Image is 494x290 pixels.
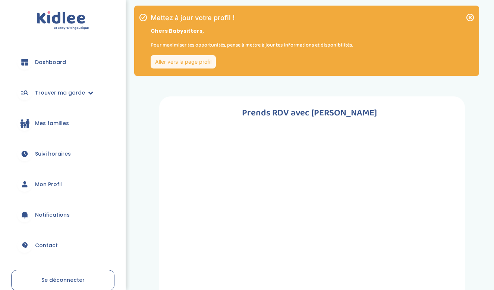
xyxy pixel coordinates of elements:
a: Dashboard [11,49,114,76]
a: Suivi horaires [11,140,114,167]
span: Contact [35,242,58,249]
span: Suivi horaires [35,150,71,158]
a: Contact [11,232,114,259]
img: logo.svg [37,11,89,30]
a: Mes familles [11,110,114,137]
span: Notifications [35,211,70,219]
a: Aller vers la page profil [151,55,216,68]
a: Trouver ma garde [11,79,114,106]
a: Mon Profil [11,171,114,198]
h1: Prends RDV avec [PERSON_NAME] [170,106,448,120]
span: Trouver ma garde [35,89,85,97]
span: Mes familles [35,119,69,127]
p: Chers Babysitters, [151,27,353,35]
h1: Mettez à jour votre profil ! [151,15,353,21]
span: Se déconnecter [41,276,85,284]
p: Pour maximiser tes opportunités, pense à mettre à jour tes informations et disponibilités. [151,41,353,49]
span: Dashboard [35,58,66,66]
a: Notifications [11,201,114,228]
span: Mon Profil [35,181,62,188]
